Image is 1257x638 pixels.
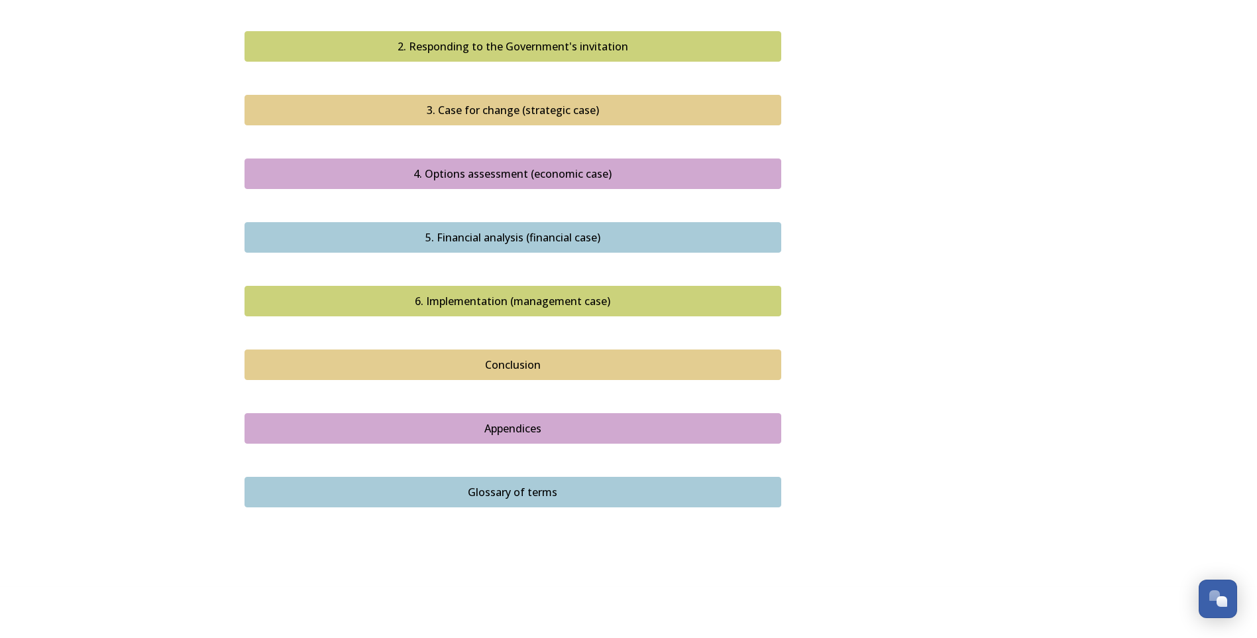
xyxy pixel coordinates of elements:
button: Conclusion [245,350,781,380]
div: 4. Options assessment (economic case) [252,166,774,182]
button: 3. Case for change (strategic case) [245,95,781,125]
button: 6. Implementation (management case) [245,286,781,316]
button: Glossary of terms [245,477,781,507]
button: Open Chat [1199,580,1237,618]
button: 4. Options assessment (economic case) [245,159,781,189]
div: Glossary of terms [252,484,774,500]
div: Appendices [252,420,774,436]
div: 3. Case for change (strategic case) [252,102,774,118]
button: 2. Responding to the Government's invitation [245,31,781,62]
div: Conclusion [252,357,774,373]
button: Appendices [245,413,781,444]
div: 6. Implementation (management case) [252,293,774,309]
button: 5. Financial analysis (financial case) [245,222,781,253]
div: 5. Financial analysis (financial case) [252,229,774,245]
div: 2. Responding to the Government's invitation [252,38,774,54]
